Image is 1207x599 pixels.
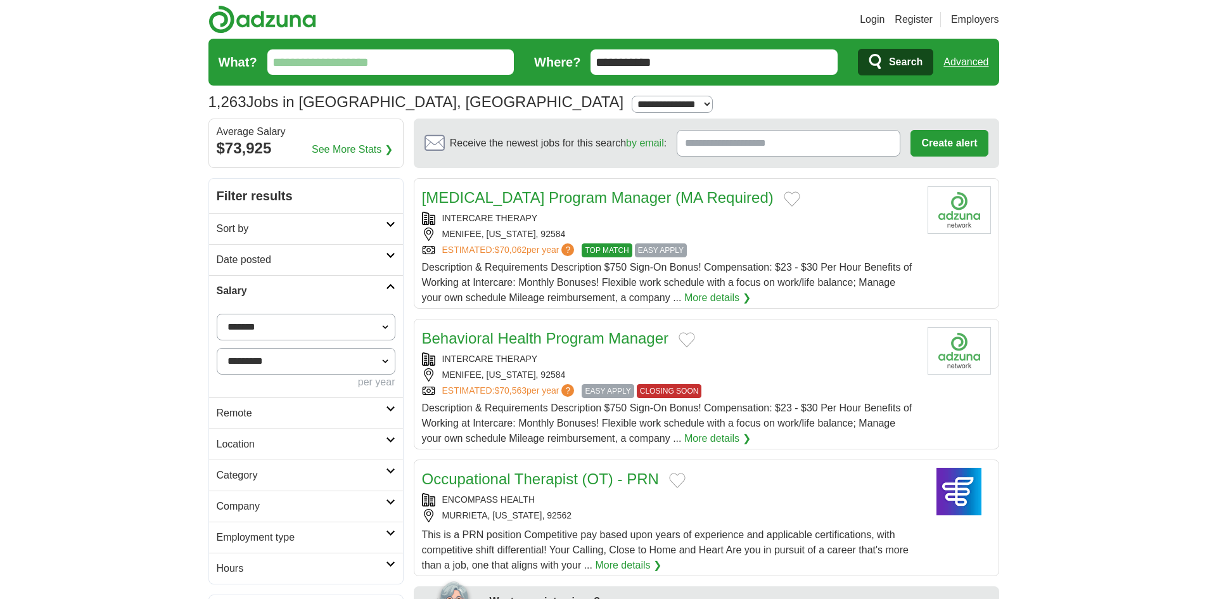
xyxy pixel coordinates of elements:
a: Occupational Therapist (OT) - PRN [422,470,659,487]
a: Hours [209,553,403,584]
a: More details ❯ [684,290,751,306]
h2: Hours [217,561,386,576]
h2: Location [217,437,386,452]
button: Add to favorite jobs [669,473,686,488]
h2: Date posted [217,252,386,267]
a: Employment type [209,522,403,553]
a: [MEDICAL_DATA] Program Manager (MA Required) [422,189,774,206]
h2: Sort by [217,221,386,236]
a: Category [209,460,403,491]
button: Create alert [910,130,988,157]
a: ENCOMPASS HEALTH [442,494,535,505]
label: What? [219,53,257,72]
div: MENIFEE, [US_STATE], 92584 [422,228,917,241]
span: EASY APPLY [635,243,687,257]
div: Average Salary [217,127,395,137]
a: Date posted [209,244,403,275]
button: Add to favorite jobs [679,332,695,347]
a: Employers [951,12,999,27]
img: Adzuna logo [208,5,316,34]
div: INTERCARE THERAPY [422,212,917,225]
span: $70,563 [494,385,527,396]
a: ESTIMATED:$70,563per year? [442,384,577,398]
div: $73,925 [217,137,395,160]
span: $70,062 [494,245,527,255]
span: EASY APPLY [582,384,634,398]
span: TOP MATCH [582,243,632,257]
h2: Category [217,468,386,483]
img: Encompass Health logo [928,468,991,515]
a: by email [626,138,664,148]
a: Salary [209,275,403,306]
img: Company logo [928,186,991,234]
a: Sort by [209,213,403,244]
a: See More Stats ❯ [312,142,393,157]
span: Search [889,49,923,75]
span: ? [561,243,574,256]
span: 1,263 [208,91,246,113]
span: This is a PRN position Competitive pay based upon years of experience and applicable certificatio... [422,529,909,570]
span: Description & Requirements Description $750 Sign-On Bonus! Compensation: $23 - $30 Per Hour Benef... [422,403,912,444]
a: Register [895,12,933,27]
h2: Filter results [209,179,403,213]
div: INTERCARE THERAPY [422,352,917,366]
span: CLOSING SOON [637,384,702,398]
span: Description & Requirements Description $750 Sign-On Bonus! Compensation: $23 - $30 Per Hour Benef... [422,262,912,303]
h2: Salary [217,283,386,299]
a: Remote [209,397,403,428]
div: per year [217,375,395,390]
img: Company logo [928,327,991,375]
a: Login [860,12,884,27]
a: Advanced [943,49,988,75]
a: ESTIMATED:$70,062per year? [442,243,577,257]
span: ? [561,384,574,397]
h2: Remote [217,406,386,421]
a: Location [209,428,403,460]
a: Behavioral Health Program Manager [422,330,669,347]
h1: Jobs in [GEOGRAPHIC_DATA], [GEOGRAPHIC_DATA] [208,93,624,110]
a: More details ❯ [684,431,751,446]
button: Add to favorite jobs [784,191,800,207]
a: Company [209,491,403,522]
a: More details ❯ [595,558,661,573]
div: MENIFEE, [US_STATE], 92584 [422,368,917,382]
div: MURRIETA, [US_STATE], 92562 [422,509,917,522]
h2: Employment type [217,530,386,545]
h2: Company [217,499,386,514]
button: Search [858,49,933,75]
span: Receive the newest jobs for this search : [450,136,667,151]
label: Where? [534,53,580,72]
